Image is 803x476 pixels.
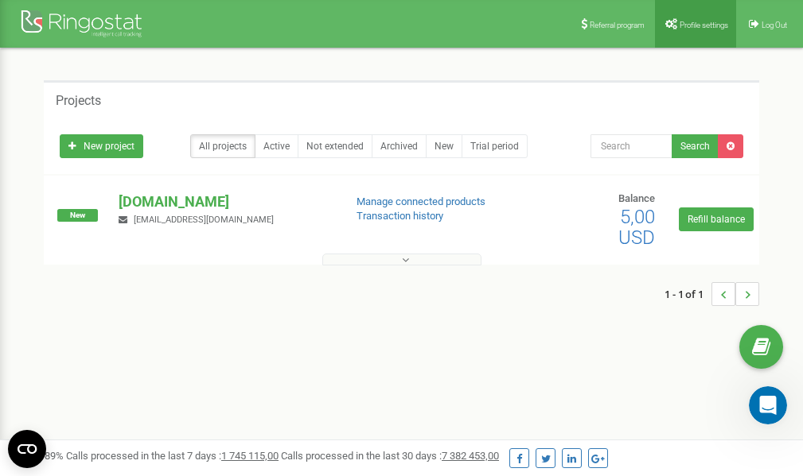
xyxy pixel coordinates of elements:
a: Not extended [298,134,372,158]
span: 1 - 1 of 1 [665,282,711,306]
span: Referral program [590,21,645,29]
button: Open CMP widget [8,430,46,468]
span: Calls processed in the last 30 days : [281,450,499,462]
a: New project [60,134,143,158]
span: Calls processed in the last 7 days : [66,450,279,462]
h5: Projects [56,94,101,108]
u: 1 745 115,00 [221,450,279,462]
a: Trial period [462,134,528,158]
iframe: Intercom live chat [749,386,787,424]
a: Active [255,134,298,158]
span: Balance [618,192,655,204]
nav: ... [665,266,759,322]
span: New [57,209,98,222]
a: Transaction history [357,210,443,222]
a: Archived [372,134,427,158]
u: 7 382 453,00 [442,450,499,462]
p: [DOMAIN_NAME] [119,192,330,212]
a: Manage connected products [357,195,485,207]
span: Profile settings [680,21,728,29]
input: Search [591,134,672,158]
a: New [426,134,462,158]
button: Search [672,134,719,158]
span: [EMAIL_ADDRESS][DOMAIN_NAME] [134,215,274,225]
span: 5,00 USD [618,206,655,249]
span: Log Out [762,21,787,29]
a: All projects [190,134,255,158]
a: Refill balance [679,207,754,231]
